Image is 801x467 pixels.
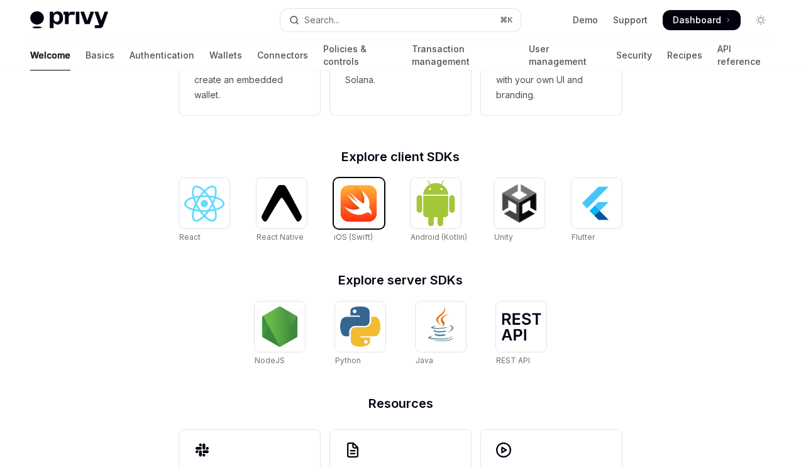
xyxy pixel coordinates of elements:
a: Android (Kotlin)Android (Kotlin) [411,178,467,244]
a: Dashboard [663,10,741,30]
span: Whitelabel login, wallets, and user management with your own UI and branding. [496,42,607,103]
span: Flutter [572,232,595,242]
a: iOS (Swift)iOS (Swift) [334,178,384,244]
a: User management [529,40,601,70]
button: Toggle dark mode [751,10,771,30]
span: Unity [494,232,513,242]
a: Authentication [130,40,194,70]
a: Policies & controls [323,40,397,70]
span: Use the React SDK to authenticate a user and create an embedded wallet. [194,42,305,103]
span: ⌘ K [500,15,513,25]
a: Recipes [667,40,702,70]
h2: Explore client SDKs [179,150,622,163]
img: REST API [501,313,541,340]
a: Demo [573,14,598,26]
a: Connectors [257,40,308,70]
a: Support [613,14,648,26]
img: React Native [262,185,302,221]
a: REST APIREST API [496,301,546,367]
span: NodeJS [255,356,285,365]
div: Search... [304,13,340,28]
a: UnityUnity [494,178,544,244]
span: Android (Kotlin) [411,232,467,242]
a: React NativeReact Native [257,178,307,244]
a: API reference [717,40,771,70]
a: PythonPython [335,301,385,367]
a: Welcome [30,40,70,70]
img: Flutter [577,183,617,223]
a: ReactReact [179,178,229,244]
img: iOS (Swift) [339,184,379,222]
a: Basics [86,40,114,70]
img: Unity [499,183,539,223]
img: React [184,186,224,222]
span: Dashboard [673,14,721,26]
button: Open search [280,9,521,31]
a: JavaJava [416,301,466,367]
a: Wallets [209,40,242,70]
span: REST API [496,356,530,365]
h2: Resources [179,397,622,410]
h2: Explore server SDKs [179,274,622,286]
a: NodeJSNodeJS [255,301,305,367]
span: React [179,232,201,242]
span: iOS (Swift) [334,232,373,242]
a: Transaction management [412,40,514,70]
img: Java [421,307,461,347]
img: Python [340,307,380,347]
a: FlutterFlutter [572,178,622,244]
img: light logo [30,11,108,29]
span: Python [335,356,361,365]
img: NodeJS [260,307,300,347]
a: Security [616,40,652,70]
img: Android (Kotlin) [416,179,456,227]
span: React Native [257,232,304,242]
span: Java [416,356,433,365]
